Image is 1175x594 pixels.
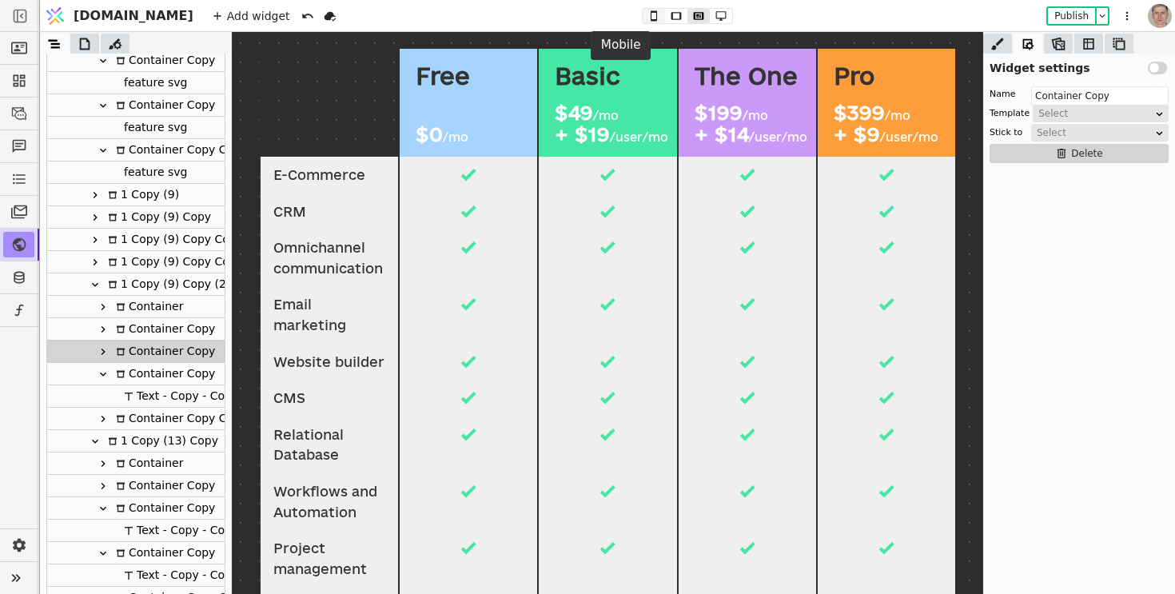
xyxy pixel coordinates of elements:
div: Container Copy [111,341,215,362]
div: Name [990,86,1015,102]
div: Text - Copy - Copy [119,564,238,586]
p: Workflows and Automation [62,449,173,490]
div: 1 Copy (9) Copy [103,206,211,228]
div: Select [1037,125,1153,141]
div: Stick to [990,125,1022,141]
div: Text - Copy - Copy [47,520,225,542]
div: Container Copy Copy [47,408,225,430]
p: Email marketing [62,262,173,303]
div: + $9 [622,92,668,113]
a: [DOMAIN_NAME] [40,1,201,31]
div: feature svg [47,161,225,184]
p: Pro [622,33,663,55]
div: 1 Copy (9) Copy (2) [103,273,230,295]
div: feature svg [119,117,187,138]
div: 1 Copy (13) Copy [103,430,218,452]
div: Container Copy [111,50,215,71]
div: /user/mo [537,99,595,113]
p: Omnichannel communication [62,205,173,246]
div: Container Copy [111,363,215,385]
div: + $19 [343,92,398,113]
div: Container Copy Copy [111,408,247,429]
div: /mo [673,78,699,91]
div: The One [483,33,586,55]
div: Container Copy Copy [111,139,247,161]
div: Container Copy [111,475,215,496]
p: E-Commerce [62,133,173,153]
div: + $14 [483,92,537,113]
div: Container Copy [47,50,225,72]
iframe: To enrich screen reader interactions, please activate Accessibility in Grammarly extension settings [212,32,1004,594]
div: Container Copy [47,542,225,564]
div: Container [47,452,225,475]
div: Text - Copy - Copy [47,564,225,587]
button: Publish [1048,8,1095,24]
div: /user/mo [398,99,456,113]
div: feature svg [47,117,225,139]
p: Project management [62,506,173,547]
div: /mo [531,78,556,91]
div: Container [111,296,183,317]
div: Text - Copy - Copy [119,385,238,407]
div: Container Copy [47,341,225,363]
div: 1 Copy (9) [103,184,179,205]
div: Container [111,452,183,474]
div: Text - Copy - Copy [119,520,238,541]
div: Container Copy [111,542,215,564]
div: Select [1038,106,1153,122]
p: /mo [231,99,257,113]
p: Website builder [62,320,173,341]
div: $199 [483,70,531,91]
div: Container Copy [47,475,225,497]
div: Container Copy [111,497,215,519]
p: /user/mo [668,99,727,113]
div: 1 Copy (9) Copy Copy [47,229,225,251]
div: Container [47,296,225,318]
div: feature svg [119,72,187,94]
div: feature svg [47,72,225,94]
p: CMS [62,356,173,377]
div: $49 [343,70,381,91]
div: 1 Copy (9) Copy Copy (2) [103,251,262,273]
div: /mo [381,78,407,91]
div: Container Copy [47,497,225,520]
button: Delete [990,144,1169,163]
div: Template [990,106,1030,122]
span: [DOMAIN_NAME] [74,6,193,26]
img: Logo [43,1,67,31]
div: Container Copy [47,363,225,385]
div: Basic [343,33,408,55]
p: Relational Database [62,393,173,433]
div: 1 Copy (13) Copy [47,430,225,452]
div: 1 Copy (9) Copy Copy (2) [47,251,225,273]
div: Container Copy [47,94,225,117]
div: Container Copy [111,94,215,116]
div: 1 Copy (9) Copy Copy [103,229,243,250]
div: Container Copy Copy [47,139,225,161]
div: 1 Copy (9) [47,184,225,206]
div: Container Copy [111,318,215,340]
div: feature svg [119,161,187,183]
div: Widget settings [983,54,1175,77]
div: $399 [622,70,673,91]
div: 1 Copy (9) Copy (2) [47,273,225,296]
div: Container Copy [47,318,225,341]
div: Add widget [208,6,295,26]
div: 1 Copy (9) Copy [47,206,225,229]
div: Text - Copy - Copy [47,385,225,408]
div: CRM [62,169,173,190]
img: 1560949290925-CROPPED-IMG_0201-2-.jpg [1148,4,1172,28]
